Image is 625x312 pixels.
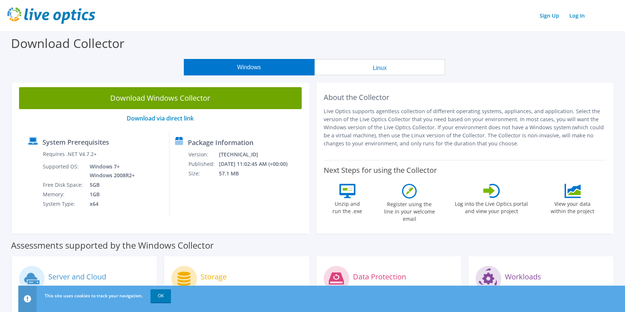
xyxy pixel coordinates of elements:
td: Published: [188,159,219,169]
label: Assessments supported by the Windows Collector [11,242,214,249]
td: 5GB [84,180,136,190]
td: Memory: [42,190,84,199]
td: Version: [188,150,219,159]
label: Unzip and run the .exe [331,198,364,215]
span: This site uses cookies to track your navigation. [45,293,143,299]
label: Log into the Live Optics portal and view your project [454,198,528,215]
label: Register using the line in your welcome email [382,198,437,223]
label: Storage [201,273,227,281]
a: Log In [566,10,588,21]
td: System Type: [42,199,84,209]
td: Free Disk Space: [42,180,84,190]
td: Supported OS: [42,162,84,180]
td: 1GB [84,190,136,199]
td: [DATE] 11:02:45 AM (+00:00) [219,159,297,169]
td: [TECHNICAL_ID] [219,150,297,159]
a: OK [150,289,171,302]
label: Requires .NET V4.7.2+ [43,151,97,158]
td: x64 [84,199,136,209]
label: Next Steps for using the Collector [324,166,437,175]
label: Data Protection [353,273,406,281]
a: Sign Up [536,10,563,21]
h2: About the Collector [324,93,606,102]
label: Download Collector [11,35,124,52]
label: Package Information [188,139,253,146]
button: Linux [315,59,445,75]
td: Size: [188,169,219,178]
label: Server and Cloud [48,273,106,281]
label: Workloads [505,273,541,281]
img: live_optics_svg.svg [7,7,95,24]
td: 57.1 MB [219,169,297,178]
button: Windows [184,59,315,75]
td: Windows 7+ Windows 2008R2+ [84,162,136,180]
p: Live Optics supports agentless collection of different operating systems, appliances, and applica... [324,107,606,148]
a: Download via direct link [127,114,194,122]
label: System Prerequisites [42,138,109,146]
a: Download Windows Collector [19,87,302,109]
label: View your data within the project [546,198,599,215]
